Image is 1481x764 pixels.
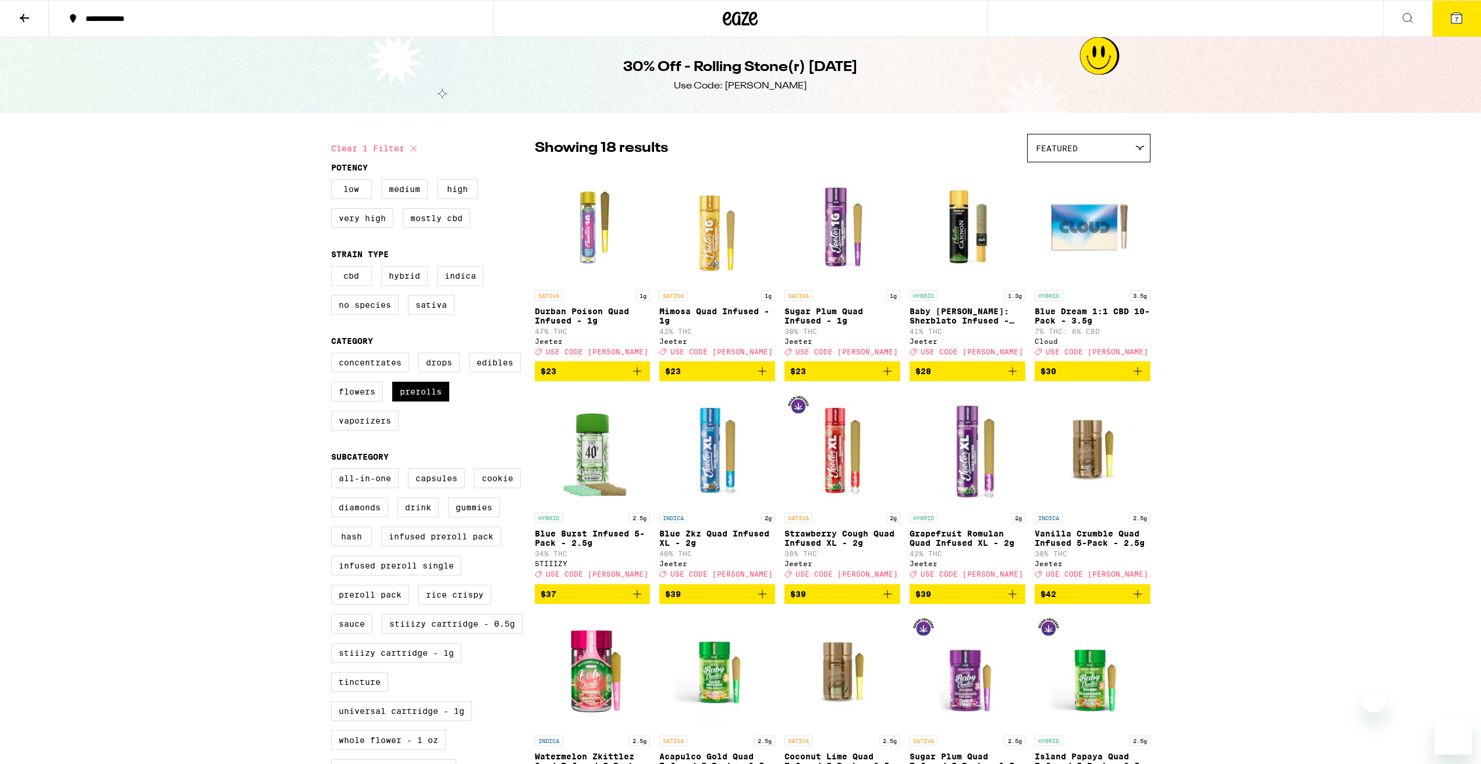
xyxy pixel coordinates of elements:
[535,307,651,325] p: Durban Poison Quad Infused - 1g
[331,250,389,259] legend: Strain Type
[381,266,428,286] label: Hybrid
[331,643,461,663] label: STIIIZY Cartridge - 1g
[784,328,900,335] p: 38% THC
[784,307,900,325] p: Sugar Plum Quad Infused - 1g
[331,353,409,372] label: Concentrates
[1004,290,1025,301] p: 1.3g
[331,585,409,605] label: Preroll Pack
[879,735,900,746] p: 2.5g
[331,411,399,431] label: Vaporizers
[331,382,383,401] label: Flowers
[535,735,563,746] p: INDICA
[1004,735,1025,746] p: 2.5g
[629,513,650,523] p: 2.5g
[1432,1,1481,37] button: 7
[331,498,388,517] label: Diamonds
[535,529,651,548] p: Blue Burst Infused 5-Pack - 2.5g
[331,672,388,692] label: Tincture
[665,589,681,599] span: $39
[1130,735,1150,746] p: 2.5g
[784,735,812,746] p: SATIVA
[535,328,651,335] p: 47% THC
[659,390,775,584] a: Open page for Blue Zkz Quad Infused XL - 2g from Jeeter
[535,513,563,523] p: HYBRID
[331,134,421,163] button: Clear 1 filter
[623,58,858,77] h1: 30% Off - Rolling Stone(r) [DATE]
[915,367,931,376] span: $28
[1035,290,1063,301] p: HYBRID
[331,556,461,575] label: Infused Preroll Single
[784,290,812,301] p: SATIVA
[535,584,651,604] button: Add to bag
[910,390,1025,584] a: Open page for Grapefruit Romulan Quad Infused XL - 2g from Jeeter
[1046,348,1148,356] span: USE CODE [PERSON_NAME]
[541,589,556,599] span: $37
[1035,550,1150,557] p: 38% THC
[1035,735,1063,746] p: HYBRID
[659,328,775,335] p: 42% THC
[331,295,399,315] label: No Species
[910,168,1025,285] img: Jeeter - Baby Cannon: Sherblato Infused - 1.3g
[784,168,900,361] a: Open page for Sugar Plum Quad Infused - 1g from Jeeter
[784,550,900,557] p: 38% THC
[1036,144,1078,153] span: Featured
[535,168,651,285] img: Jeeter - Durban Poison Quad Infused - 1g
[535,138,668,158] p: Showing 18 results
[910,550,1025,557] p: 42% THC
[381,179,428,199] label: Medium
[784,390,900,507] img: Jeeter - Strawberry Cough Quad Infused XL - 2g
[910,290,937,301] p: HYBRID
[535,560,651,567] div: STIIIZY
[921,348,1023,356] span: USE CODE [PERSON_NAME]
[331,468,399,488] label: All-In-One
[659,613,775,730] img: Jeeter - Acapulco Gold Quad Infused 5-Pack - 2.5g
[1046,571,1148,578] span: USE CODE [PERSON_NAME]
[790,589,806,599] span: $39
[910,328,1025,335] p: 41% THC
[790,367,806,376] span: $23
[546,571,648,578] span: USE CODE [PERSON_NAME]
[1035,390,1150,584] a: Open page for Vanilla Crumble Quad Infused 5-Pack - 2.5g from Jeeter
[1035,560,1150,567] div: Jeeter
[331,701,472,721] label: Universal Cartridge - 1g
[910,307,1025,325] p: Baby [PERSON_NAME]: Sherblato Infused - 1.3g
[659,168,775,285] img: Jeeter - Mimosa Quad Infused - 1g
[659,337,775,345] div: Jeeter
[659,735,687,746] p: SATIVA
[1035,361,1150,381] button: Add to bag
[331,614,372,634] label: Sauce
[910,735,937,746] p: SATIVA
[403,208,470,228] label: Mostly CBD
[784,584,900,604] button: Add to bag
[636,290,650,301] p: 1g
[1455,16,1458,23] span: 7
[331,452,389,461] legend: Subcategory
[629,735,650,746] p: 2.5g
[784,390,900,584] a: Open page for Strawberry Cough Quad Infused XL - 2g from Jeeter
[535,390,651,507] img: STIIIZY - Blue Burst Infused 5-Pack - 2.5g
[1434,717,1472,755] iframe: Button to launch messaging window
[535,361,651,381] button: Add to bag
[535,550,651,557] p: 34% THC
[754,735,775,746] p: 2.5g
[1035,337,1150,345] div: Cloud
[1040,589,1056,599] span: $42
[659,361,775,381] button: Add to bag
[408,295,454,315] label: Sativa
[1362,690,1386,713] iframe: Close message
[910,361,1025,381] button: Add to bag
[382,614,523,634] label: STIIIZY Cartridge - 0.5g
[331,266,372,286] label: CBD
[408,468,465,488] label: Capsules
[910,513,937,523] p: HYBRID
[659,550,775,557] p: 40% THC
[921,571,1023,578] span: USE CODE [PERSON_NAME]
[1035,390,1150,507] img: Jeeter - Vanilla Crumble Quad Infused 5-Pack - 2.5g
[670,348,773,356] span: USE CODE [PERSON_NAME]
[910,529,1025,548] p: Grapefruit Romulan Quad Infused XL - 2g
[761,290,775,301] p: 1g
[1130,513,1150,523] p: 2.5g
[910,613,1025,730] img: Jeeter - Sugar Plum Quad Infused 5-Pack - 2.5g
[784,513,812,523] p: SATIVA
[1035,168,1150,285] img: Cloud - Blue Dream 1:1 CBD 10-Pack - 3.5g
